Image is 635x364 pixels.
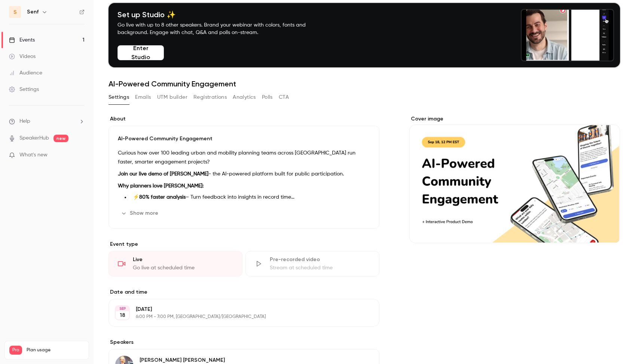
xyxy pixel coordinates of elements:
[9,86,39,93] div: Settings
[157,91,187,103] button: UTM builder
[270,264,370,272] div: Stream at scheduled time
[76,152,85,159] iframe: Noticeable Trigger
[118,135,370,143] p: AI-Powered Community Engagement
[19,117,30,125] span: Help
[409,115,620,243] section: Cover image
[9,346,22,355] span: Pro
[9,53,36,60] div: Videos
[109,115,379,123] label: About
[19,151,48,159] span: What's new
[133,256,233,263] div: Live
[117,21,323,36] p: Go live with up to 8 other speakers. Brand your webinar with colors, fonts and background. Engage...
[139,195,186,200] strong: 80% faster analysis
[109,339,379,346] label: Speakers
[245,251,379,276] div: Pre-recorded videoStream at scheduled time
[19,134,49,142] a: SpeakerHub
[270,256,370,263] div: Pre-recorded video
[109,288,379,296] label: Date and time
[135,91,151,103] button: Emails
[118,149,370,166] p: Curious how over 100 leading urban and mobility planning teams across [GEOGRAPHIC_DATA] run faste...
[109,91,129,103] button: Settings
[140,357,245,364] p: [PERSON_NAME] [PERSON_NAME]
[118,171,208,177] strong: Join our live demo of [PERSON_NAME]
[118,169,370,178] p: - the AI-powered platform built for public participation.
[117,10,323,19] h4: Set up Studio ✨
[133,264,233,272] div: Go live at scheduled time
[109,251,242,276] div: LiveGo live at scheduled time
[109,241,379,248] p: Event type
[409,115,620,123] label: Cover image
[136,314,340,320] p: 6:00 PM - 7:00 PM, [GEOGRAPHIC_DATA]/[GEOGRAPHIC_DATA]
[136,306,340,313] p: [DATE]
[9,36,35,44] div: Events
[120,312,125,319] p: 18
[9,117,85,125] li: help-dropdown-opener
[116,306,129,311] div: SEP
[109,79,620,88] h1: AI-Powered Community Engagement
[27,347,84,353] span: Plan usage
[130,193,370,201] li: ⚡ – Turn feedback into insights in record time
[262,91,273,103] button: Polls
[118,207,163,219] button: Show more
[118,183,204,189] strong: Why planners love [PERSON_NAME]:
[13,8,17,16] span: S
[233,91,256,103] button: Analytics
[9,69,42,77] div: Audience
[193,91,227,103] button: Registrations
[27,8,39,16] h6: Senf
[279,91,289,103] button: CTA
[117,45,164,60] button: Enter Studio
[54,135,68,142] span: new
